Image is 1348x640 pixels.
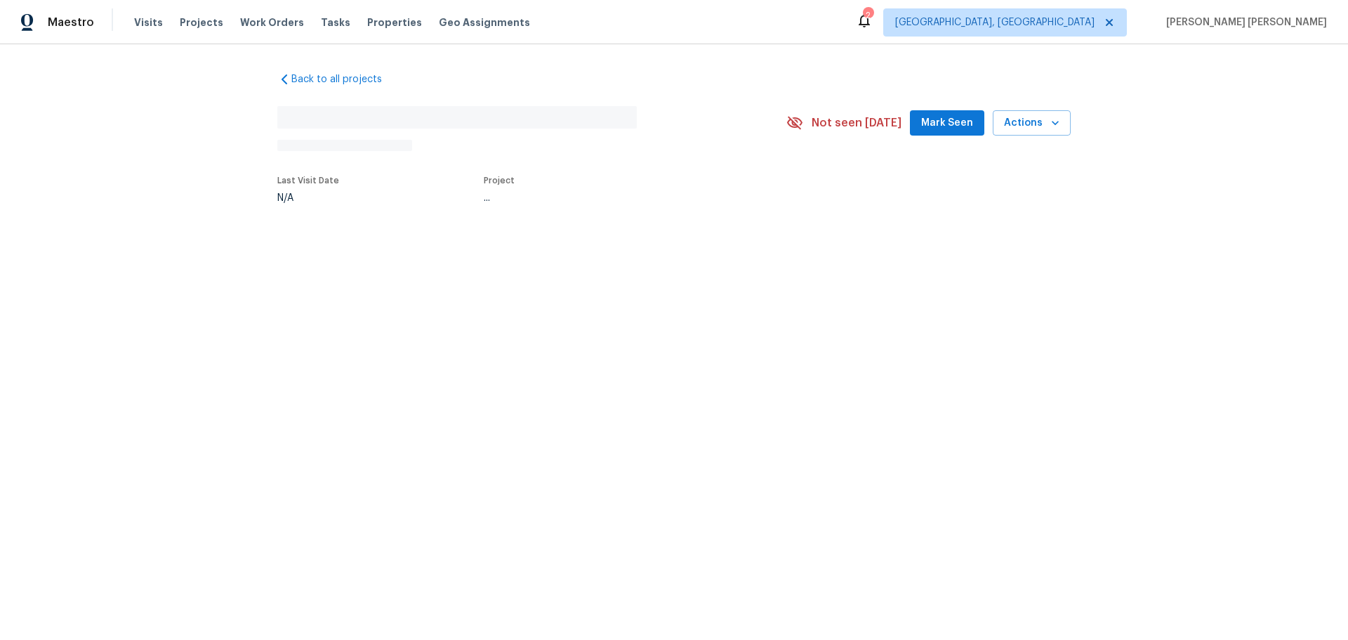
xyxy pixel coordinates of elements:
[277,72,412,86] a: Back to all projects
[863,8,873,22] div: 2
[277,176,339,185] span: Last Visit Date
[484,176,515,185] span: Project
[367,15,422,30] span: Properties
[439,15,530,30] span: Geo Assignments
[921,115,973,132] span: Mark Seen
[812,116,901,130] span: Not seen [DATE]
[321,18,350,27] span: Tasks
[1161,15,1327,30] span: [PERSON_NAME] [PERSON_NAME]
[277,193,339,203] div: N/A
[895,15,1095,30] span: [GEOGRAPHIC_DATA], [GEOGRAPHIC_DATA]
[48,15,94,30] span: Maestro
[484,193,753,203] div: ...
[180,15,223,30] span: Projects
[240,15,304,30] span: Work Orders
[134,15,163,30] span: Visits
[1004,115,1059,132] span: Actions
[993,110,1071,136] button: Actions
[910,110,984,136] button: Mark Seen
